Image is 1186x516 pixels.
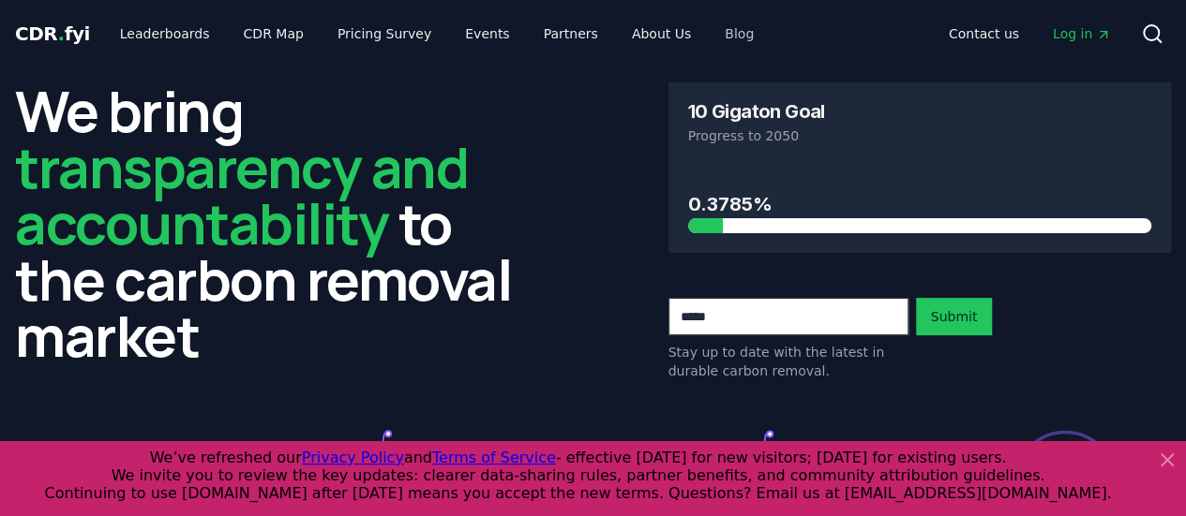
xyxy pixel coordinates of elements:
span: CDR fyi [15,22,90,45]
a: About Us [617,17,706,51]
h3: 10 Gigaton Goal [688,102,825,121]
span: . [58,22,65,45]
a: CDR Map [229,17,319,51]
a: Pricing Survey [323,17,446,51]
h3: 0.3785% [688,190,1152,218]
a: Contact us [934,17,1034,51]
nav: Main [934,17,1126,51]
a: Blog [710,17,769,51]
span: transparency and accountability [15,128,468,261]
a: Partners [529,17,613,51]
h2: We bring to the carbon removal market [15,82,518,363]
nav: Main [105,17,769,51]
a: Log in [1038,17,1126,51]
button: Submit [916,298,993,335]
span: Log in [1053,24,1111,43]
a: Leaderboards [105,17,225,51]
p: Progress to 2050 [688,126,1152,145]
p: Stay up to date with the latest in durable carbon removal. [668,343,908,380]
a: CDR.fyi [15,21,90,47]
a: Events [450,17,524,51]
